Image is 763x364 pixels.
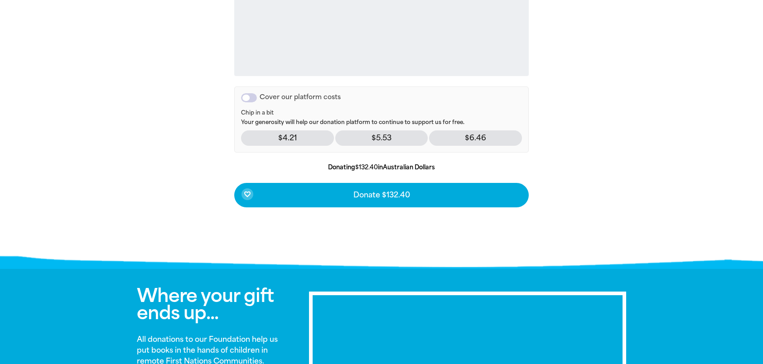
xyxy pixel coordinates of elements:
[353,192,410,199] span: Donate $132.40
[241,130,334,146] p: $4.21
[241,110,522,126] p: Your generosity will help our donation platform to continue to support us for free.
[137,285,274,324] span: Where your gift ends up...
[241,110,522,117] span: Chip in a bit
[355,164,378,171] b: $132.40
[234,163,529,172] p: Donating in Australian Dollars
[241,93,257,102] button: Cover our platform costs
[335,130,428,146] p: $5.53
[234,183,529,207] button: favorite_borderDonate $132.40
[244,191,251,198] i: favorite_border
[429,130,522,146] p: $6.46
